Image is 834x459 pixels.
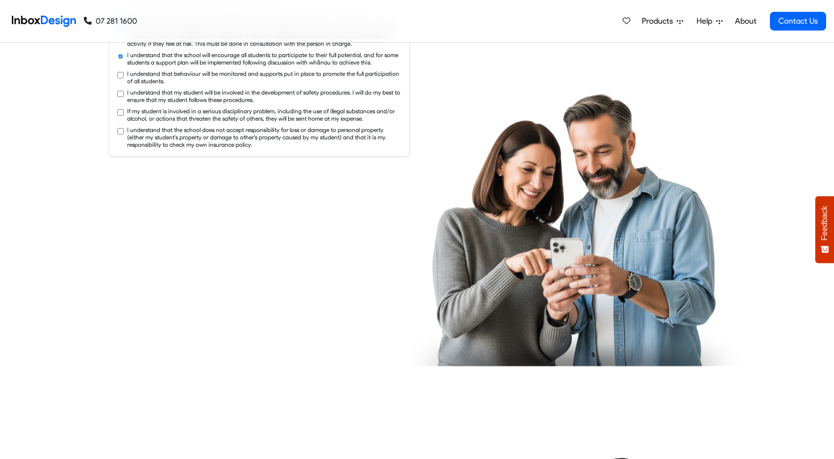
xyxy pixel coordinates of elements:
[127,89,401,103] label: I understand that my student will be involved in the development of safety procedures. I will do ...
[127,107,401,122] label: If my student is involved in a serious disciplinary problem, including the use of illegal substan...
[406,93,744,366] img: parents_using_phone.png
[127,51,401,66] label: I understand that the school will encourage all students to participate to their full potential, ...
[642,15,677,27] span: Products
[732,11,759,31] a: About
[638,11,687,31] a: Products
[127,126,401,148] label: I understand that the school does not accept responsibility for loss or damage to personal proper...
[693,11,727,31] a: Help
[770,12,826,31] a: Contact Us
[696,15,716,27] span: Help
[820,206,829,240] span: Feedback
[815,196,834,263] button: Feedback - Show survey
[84,15,137,27] a: 07 281 1600
[127,70,401,85] label: I understand that behaviour will be monitored and supports put in place to promote the full parti...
